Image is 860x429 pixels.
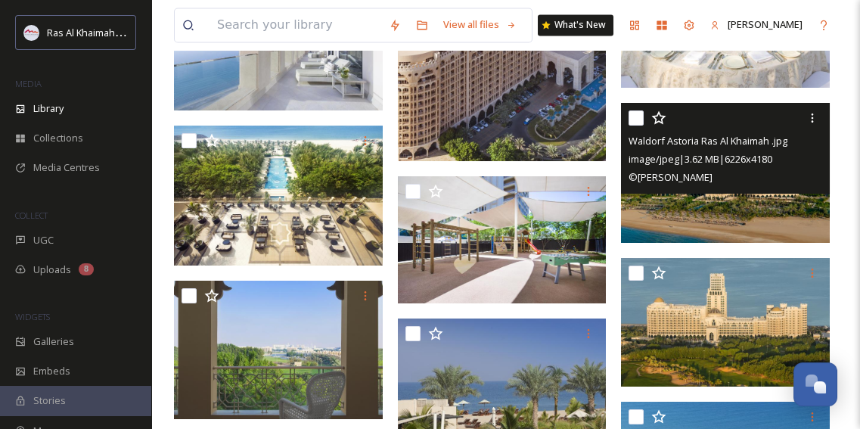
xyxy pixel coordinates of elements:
span: MEDIA [15,78,42,89]
img: Waldorf Astoria Ras Al Khaimah .jpg [174,281,383,420]
span: image/jpeg | 3.62 MB | 6226 x 4180 [629,152,772,166]
span: Media Centres [33,160,100,175]
input: Search your library [210,8,381,42]
span: Stories [33,393,66,408]
span: Embeds [33,364,70,378]
span: Uploads [33,263,71,277]
img: Waldorf Astoria Ras Al Khaimah .jpg [621,258,830,387]
img: Waldorf Astoria Ras Al Khaimah .jpg [174,126,383,265]
span: UGC [33,233,54,247]
div: 8 [79,263,94,275]
span: Waldorf Astoria Ras Al Khaimah .jpg [629,134,787,148]
span: Ras Al Khaimah Tourism Development Authority [47,25,261,39]
img: Logo_RAKTDA_RGB-01.png [24,25,39,40]
img: Waldorf Astoria Ras Al Khaimah Kids area.jpg [398,176,607,303]
span: COLLECT [15,210,48,221]
a: What's New [538,14,613,36]
span: Library [33,101,64,116]
span: [PERSON_NAME] [728,17,803,31]
span: WIDGETS [15,311,50,322]
a: View all files [436,10,524,39]
span: © [PERSON_NAME] [629,170,713,184]
span: Collections [33,131,83,145]
span: Galleries [33,334,74,349]
button: Open Chat [793,362,837,406]
a: [PERSON_NAME] [703,10,810,39]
